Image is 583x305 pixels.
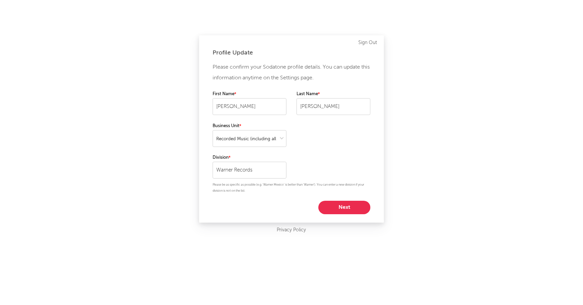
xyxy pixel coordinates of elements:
a: Privacy Policy [277,226,306,234]
label: Business Unit [213,122,286,130]
label: Division [213,154,286,162]
label: First Name [213,90,286,98]
label: Last Name [297,90,370,98]
input: Your last name [297,98,370,115]
a: Sign Out [358,39,377,47]
p: Please be as specific as possible (e.g. 'Warner Mexico' is better than 'Warner'). You can enter a... [213,182,370,194]
div: Profile Update [213,49,370,57]
input: Your first name [213,98,286,115]
button: Next [318,201,370,214]
input: Your division [213,162,286,179]
p: Please confirm your Sodatone profile details. You can update this information anytime on the Sett... [213,62,370,83]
